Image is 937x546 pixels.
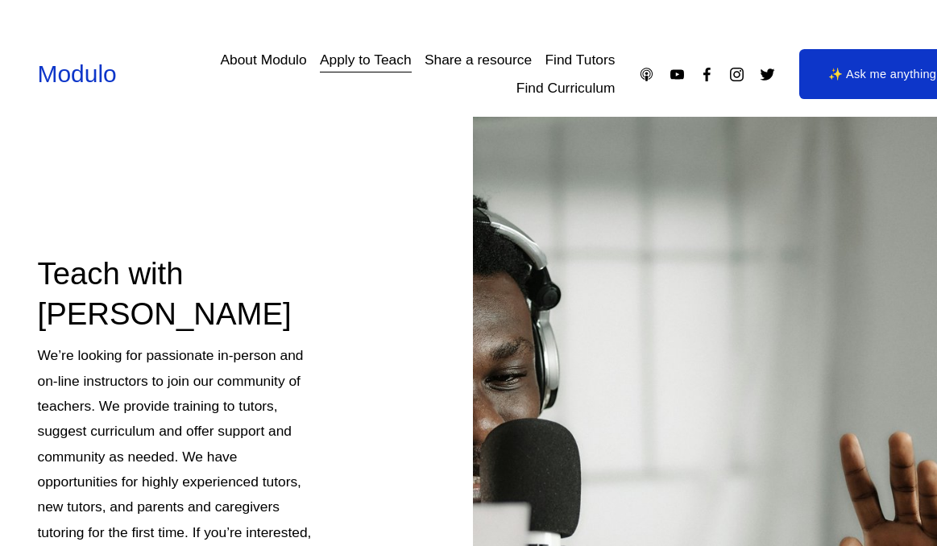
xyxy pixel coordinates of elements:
[38,60,117,87] a: Modulo
[38,254,319,334] h2: Teach with [PERSON_NAME]
[320,46,412,74] a: Apply to Teach
[638,66,655,83] a: Apple Podcasts
[545,46,615,74] a: Find Tutors
[516,74,616,102] a: Find Curriculum
[220,46,306,74] a: About Modulo
[669,66,686,83] a: YouTube
[728,66,745,83] a: Instagram
[425,46,532,74] a: Share a resource
[699,66,715,83] a: Facebook
[759,66,776,83] a: Twitter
